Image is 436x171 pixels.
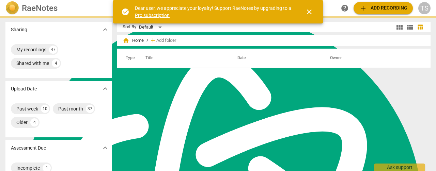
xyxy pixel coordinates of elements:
span: expand_more [101,25,109,34]
a: LogoRaeNotes [5,1,110,15]
button: TS [418,2,431,14]
button: Show more [100,84,110,94]
button: List view [405,22,415,32]
a: Help [339,2,351,14]
div: 47 [49,46,57,54]
div: Sort By [123,24,136,30]
p: Upload Date [11,85,37,92]
div: My recordings [16,46,46,53]
img: Logo [5,1,19,15]
span: expand_more [101,85,109,93]
div: Shared with me [16,60,49,67]
button: Tile view [394,22,405,32]
th: Date [229,49,322,68]
span: Add recording [359,4,407,12]
div: Past month [58,105,83,112]
button: Show more [100,24,110,35]
div: Default [139,22,164,33]
span: help [341,4,349,12]
p: Assessment Due [11,144,46,152]
span: view_module [395,23,404,31]
span: / [146,38,148,43]
div: Dear user, we appreciate your loyalty! Support RaeNotes by upgrading to a [135,5,293,19]
span: add [150,37,156,44]
span: Add folder [156,38,176,43]
h2: RaeNotes [22,3,58,13]
span: check_circle [121,8,129,16]
p: Sharing [11,26,27,33]
span: Home [123,37,144,44]
th: Owner [322,49,423,68]
div: 10 [41,105,49,113]
a: Pro subscription [135,13,170,18]
button: Show more [100,143,110,153]
span: home [123,37,129,44]
div: Older [16,119,28,126]
div: 37 [86,105,94,113]
div: Past week [16,105,38,112]
button: Upload [354,2,413,14]
th: Title [137,49,229,68]
span: close [305,8,313,16]
span: expand_more [101,144,109,152]
button: Close [301,4,317,20]
span: view_list [406,23,414,31]
th: Type [120,49,137,68]
button: Table view [415,22,425,32]
span: add [359,4,367,12]
div: Ask support [374,164,425,171]
span: table_chart [417,24,423,30]
div: 4 [52,59,60,67]
div: 4 [30,118,38,126]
